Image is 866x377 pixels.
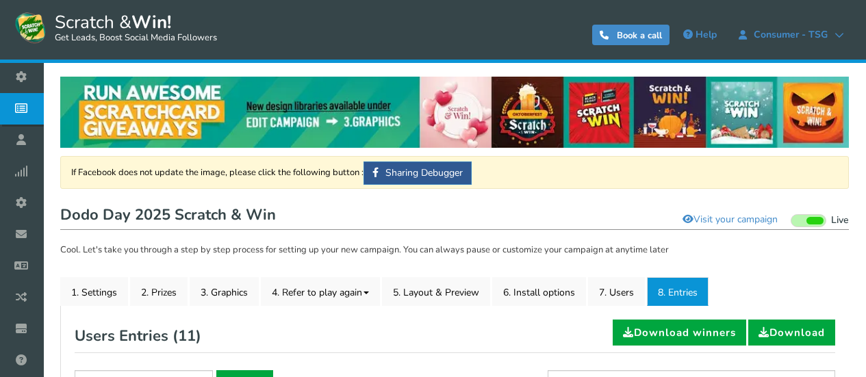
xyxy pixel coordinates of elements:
[60,156,849,189] div: If Facebook does not update the image, please click the following button :
[14,10,48,44] img: Scratch and Win
[60,203,849,230] h1: Dodo Day 2025 Scratch & Win
[808,320,866,377] iframe: LiveChat chat widget
[60,277,128,306] a: 1. Settings
[674,208,787,231] a: Visit your campaign
[831,214,849,227] span: Live
[592,25,670,45] a: Book a call
[492,277,586,306] a: 6. Install options
[261,277,380,306] a: 4. Refer to play again
[364,161,472,185] a: Sharing Debugger
[696,28,717,41] span: Help
[60,77,849,148] img: festival-poster-2020.webp
[130,277,188,306] a: 2. Prizes
[190,277,259,306] a: 3. Graphics
[588,277,645,306] a: 7. Users
[747,29,835,40] span: Consumer - TSG
[676,24,724,46] a: Help
[131,10,171,34] strong: Win!
[55,33,217,44] small: Get Leads, Boost Social Media Followers
[178,326,196,346] span: 11
[75,320,201,352] h2: Users Entries ( )
[382,277,490,306] a: 5. Layout & Preview
[613,320,746,346] a: Download winners
[647,277,709,306] a: 8. Entries
[60,244,849,257] p: Cool. Let's take you through a step by step process for setting up your new campaign. You can alw...
[48,10,217,44] span: Scratch &
[14,10,217,44] a: Scratch &Win! Get Leads, Boost Social Media Followers
[617,29,662,42] span: Book a call
[748,320,835,346] a: Download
